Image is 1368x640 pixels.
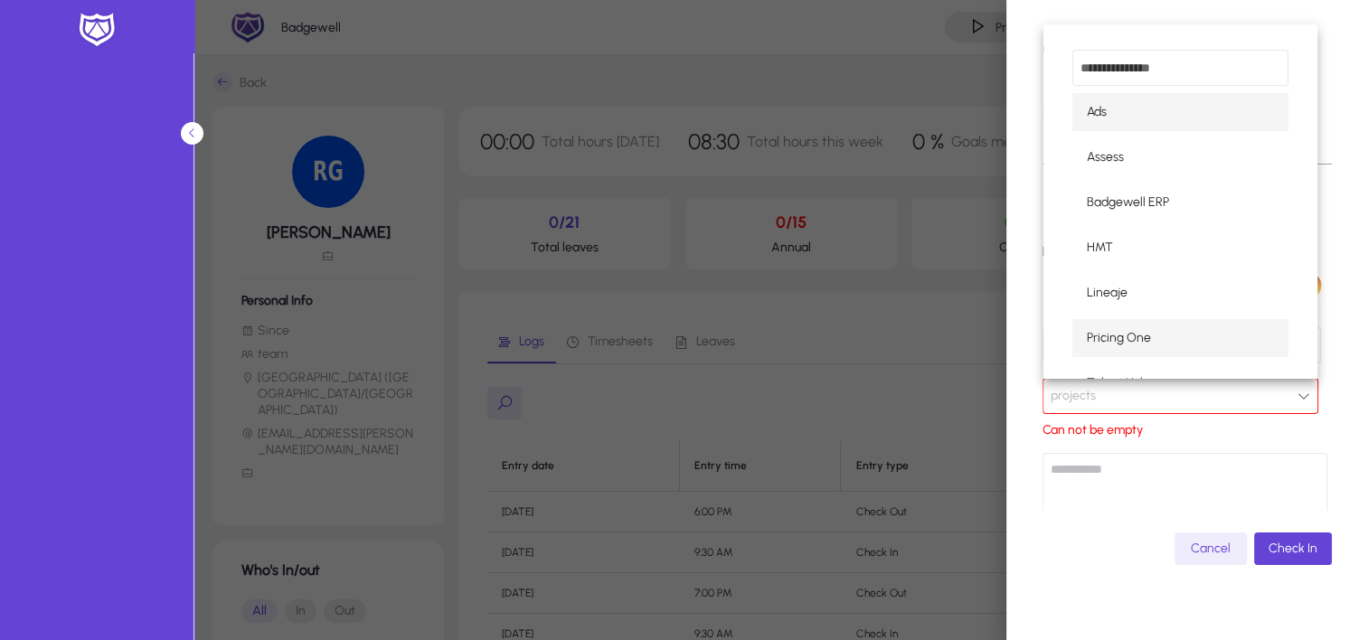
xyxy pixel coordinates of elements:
[1087,146,1124,168] span: Assess
[1072,93,1288,131] mat-option: Ads
[1087,192,1169,213] span: Badgewell ERP
[1087,327,1151,349] span: Pricing One
[1072,184,1288,221] mat-option: Badgewell ERP
[1087,237,1113,259] span: HMT
[1072,364,1288,402] mat-option: Talent Hub
[1072,274,1288,312] mat-option: Lineaje
[1087,101,1107,123] span: Ads
[1072,319,1288,357] mat-option: Pricing One
[1072,229,1288,267] mat-option: HMT
[1072,138,1288,176] mat-option: Assess
[1087,282,1127,304] span: Lineaje
[1072,50,1288,86] input: dropdown search
[1087,372,1147,394] span: Talent Hub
